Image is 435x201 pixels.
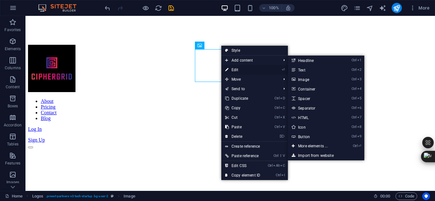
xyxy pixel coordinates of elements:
[167,4,175,12] button: save
[353,4,361,12] i: Pages (Ctrl+Alt+S)
[352,134,357,138] i: Ctrl
[357,68,361,72] i: 2
[352,106,357,110] i: Ctrl
[352,87,357,91] i: Ctrl
[103,4,111,12] button: undo
[32,192,43,200] span: Click to select. Double-click to edit
[352,68,357,72] i: Ctrl
[124,192,135,200] span: Click to select. Double-click to edit
[5,46,21,51] p: Elements
[280,96,285,100] i: D
[273,164,280,168] i: Alt
[288,122,340,132] a: Ctrl8Icon
[8,104,18,109] p: Boxes
[221,151,264,161] a: Ctrl⇧VPaste reference
[398,192,414,200] span: Code
[288,56,340,65] a: Ctrl1Headline
[283,154,285,158] i: V
[32,192,135,200] nav: breadcrumb
[358,144,361,148] i: ⏎
[221,103,264,113] a: CtrlCCopy
[221,56,278,65] span: Add content
[7,142,18,147] p: Tables
[379,4,386,12] i: AI Writer
[221,94,264,103] a: CtrlDDuplicate
[288,132,340,141] a: Ctrl9Button
[352,115,357,119] i: Ctrl
[5,65,21,70] p: Columns
[288,84,340,94] a: Ctrl4Container
[352,58,357,62] i: Ctrl
[111,194,114,198] i: This element is a customizable preset
[275,115,280,119] i: Ctrl
[280,134,285,138] i: ⌦
[357,106,361,110] i: 6
[282,173,285,177] i: I
[269,4,279,12] h6: 100%
[275,125,280,129] i: Ctrl
[221,161,264,171] a: CtrlAltCEdit CSS
[280,125,285,129] i: V
[357,134,361,138] i: 9
[385,194,386,198] span: :
[46,192,108,200] span: . preset-partners-v3-tech-startup .bg-user-2
[4,27,21,32] p: Favorites
[396,192,417,200] button: Code
[288,75,340,84] a: Ctrl3Image
[288,151,364,160] a: Import from website
[357,115,361,119] i: 7
[352,77,357,81] i: Ctrl
[352,96,357,100] i: Ctrl
[221,84,278,94] a: Send to
[357,87,361,91] i: 4
[374,192,390,200] h6: Session time
[259,4,282,12] button: 100%
[392,3,402,13] button: publish
[352,125,357,129] i: Ctrl
[276,173,281,177] i: Ctrl
[142,4,149,12] button: Click here to leave preview mode and continue editing
[341,4,348,12] button: design
[221,171,264,180] a: CtrlICopy element ID
[353,144,358,148] i: Ctrl
[275,106,280,110] i: Ctrl
[353,4,361,12] button: pages
[366,4,374,12] button: navigator
[280,106,285,110] i: C
[288,94,340,103] a: Ctrl5Spacer
[380,192,390,200] span: 00 00
[155,4,162,12] i: Reload page
[285,5,291,11] i: On resize automatically adjust zoom level to fit chosen device.
[37,4,84,12] img: Editor Logo
[221,65,264,75] a: ⏎Edit
[221,132,264,141] a: ⌦Delete
[288,103,340,113] a: Ctrl6Separator
[221,142,288,151] a: Create reference
[6,84,20,90] p: Content
[221,75,278,84] span: Move
[168,4,175,12] i: Save (Ctrl+S)
[357,125,361,129] i: 8
[379,4,387,12] button: text_generator
[282,68,285,72] i: ⏎
[4,123,22,128] p: Accordion
[357,58,361,62] i: 1
[279,154,282,158] i: ⇧
[5,192,23,200] a: Click to cancel selection. Double-click to open Pages
[366,4,374,12] i: Navigator
[221,46,288,55] a: Style
[280,164,285,168] i: C
[280,115,285,119] i: X
[274,154,279,158] i: Ctrl
[288,113,340,122] a: Ctrl7HTML
[104,4,111,12] i: Undo: Move elements (Ctrl+Z)
[6,180,19,185] p: Images
[410,5,430,11] span: More
[221,122,264,132] a: CtrlVPaste
[407,3,432,13] button: More
[5,161,20,166] p: Features
[422,192,430,200] button: Usercentrics
[288,65,340,75] a: Ctrl2Text
[341,4,348,12] i: Design (Ctrl+Alt+Y)
[275,96,280,100] i: Ctrl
